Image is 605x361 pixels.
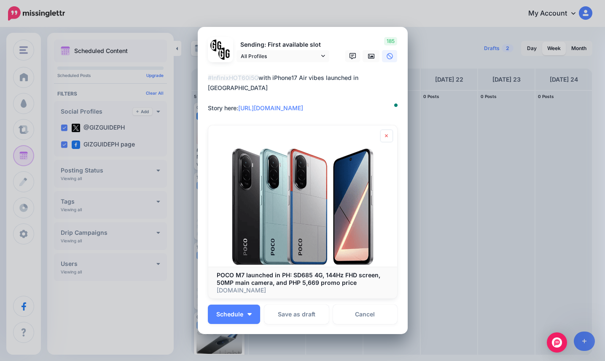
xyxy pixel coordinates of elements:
button: Save as draft [264,305,329,324]
img: arrow-down-white.png [247,313,252,316]
span: All Profiles [241,52,319,61]
span: 185 [384,37,397,45]
span: Schedule [216,311,243,317]
a: All Profiles [237,50,329,62]
img: 353459792_649996473822713_4483302954317148903_n-bsa138318.png [210,40,223,52]
img: POCO M7 launched in PH: SD685 4G, 144Hz FHD screen, 50MP main camera, and PHP 5,669 promo price [208,125,397,267]
img: JT5sWCfR-79925.png [218,48,231,60]
div: with iPhone17 Air vibes launched in [GEOGRAPHIC_DATA] Story here: [208,73,402,113]
b: POCO M7 launched in PH: SD685 4G, 144Hz FHD screen, 50MP main camera, and PHP 5,669 promo price [217,271,380,286]
p: Sending: First available slot [237,40,329,50]
button: Schedule [208,305,260,324]
a: Cancel [333,305,398,324]
div: Open Intercom Messenger [547,332,567,353]
p: [DOMAIN_NAME] [217,287,389,294]
textarea: To enrich screen reader interactions, please activate Accessibility in Grammarly extension settings [208,73,402,113]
